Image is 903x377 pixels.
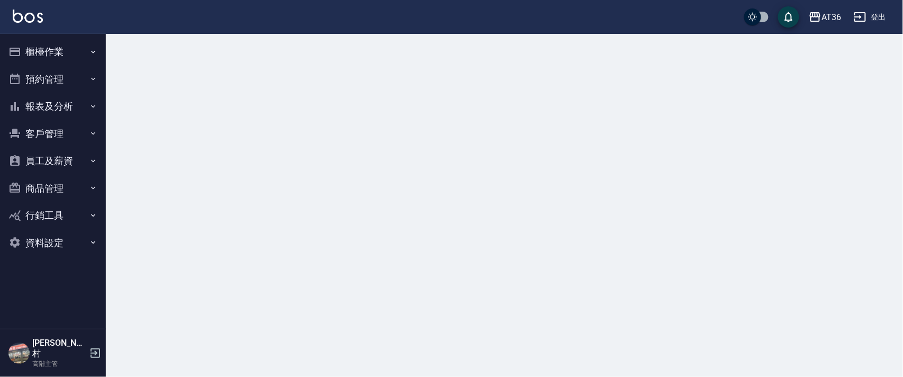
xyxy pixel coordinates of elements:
[4,147,102,175] button: 員工及薪資
[4,175,102,202] button: 商品管理
[850,7,890,27] button: 登出
[32,338,86,359] h5: [PERSON_NAME]村
[4,229,102,257] button: 資料設定
[821,11,841,24] div: AT36
[778,6,799,28] button: save
[32,359,86,369] p: 高階主管
[8,343,30,364] img: Person
[4,66,102,93] button: 預約管理
[4,120,102,148] button: 客戶管理
[4,38,102,66] button: 櫃檯作業
[13,10,43,23] img: Logo
[4,93,102,120] button: 報表及分析
[4,202,102,229] button: 行銷工具
[805,6,845,28] button: AT36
